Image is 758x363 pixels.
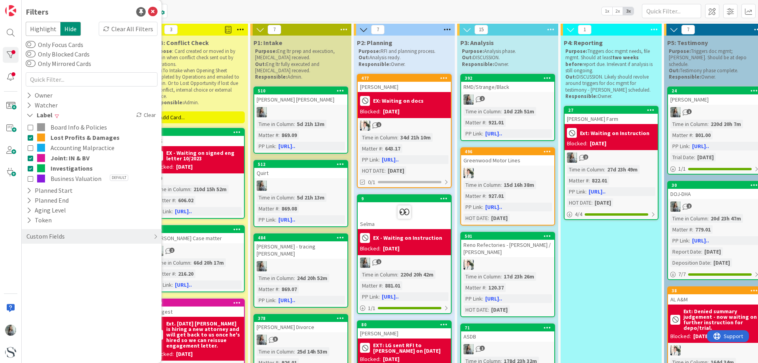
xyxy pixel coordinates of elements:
div: 378 [254,315,347,322]
a: [URL].. [278,216,295,223]
span: : [585,187,587,196]
div: 5d 21h 13m [295,193,326,202]
img: avatar [5,347,16,358]
div: Planned Start [26,186,73,196]
div: 501Reno Refectories - [PERSON_NAME] / [PERSON_NAME] [461,233,554,257]
p: To Intake when Opening Sheet completed by Operations and emailed to Admin. Or to Lost Opportunity... [152,68,243,100]
div: Matter # [360,144,382,153]
img: LG [257,107,267,117]
div: 27 [565,107,658,114]
div: 27 [568,107,658,113]
strong: Out: [462,54,473,61]
div: 501 [461,233,554,240]
span: 3 [164,25,178,34]
span: : [379,155,380,164]
span: : [172,207,173,216]
span: P1: Intake [253,39,282,47]
span: P3: Analysis [460,39,494,47]
div: PP Link [463,203,482,211]
div: PP Link [463,129,482,138]
div: RMD/Strange/Black [461,82,554,92]
div: Trial Date [670,153,694,162]
div: [DATE] [593,198,613,207]
div: [PERSON_NAME] - tracing [PERSON_NAME] [254,241,347,259]
div: 4/4 [565,209,658,219]
div: 869.08 [280,204,299,213]
div: 510 [258,88,347,94]
div: Clear All Filters [99,22,158,36]
div: PP Link [670,142,689,150]
div: 392 [461,75,554,82]
span: : [591,198,593,207]
span: 1 [687,109,692,114]
span: Investigations [51,163,93,173]
span: : [278,131,280,139]
div: LG [461,344,554,354]
div: Blocked: [153,163,174,171]
div: KT [461,168,554,178]
div: 70ARS [151,129,244,146]
div: 512 [254,161,347,168]
div: Filters [26,6,49,18]
span: : [294,193,295,202]
span: : [692,131,693,139]
div: [PERSON_NAME] Case matter [151,233,244,243]
span: Highlight [26,22,60,36]
strong: Purpose: [462,48,484,55]
span: : [485,118,486,127]
button: Investigations [28,163,156,173]
div: 822.01 [590,176,609,185]
div: 484 [254,234,347,241]
div: 71ASDB [461,324,554,342]
div: [PERSON_NAME] Farm [565,114,658,124]
div: 220d 20h 7m [709,120,743,128]
input: Quick Filter... [26,72,158,87]
p: Admin. [255,74,347,80]
span: P4: Reporting [564,39,603,47]
div: Time in Column [257,120,294,128]
span: : [589,176,590,185]
div: Quirt [254,168,347,178]
div: [DATE] [590,139,606,148]
div: PP Link [257,215,275,224]
div: LG [254,335,347,345]
strong: Out: [255,61,266,68]
img: LG [567,152,577,163]
div: PP Link [670,236,689,245]
div: 643.17 [383,144,402,153]
div: 225 [154,227,244,232]
a: [URL].. [485,203,502,211]
div: 9 [358,195,451,202]
div: Greenwood Motor Lines [461,155,554,166]
span: 15 [475,25,488,34]
a: [URL].. [382,293,399,300]
div: Time in Column [360,133,397,142]
span: Default [110,175,128,181]
p: Analysis phase. [462,48,553,55]
div: PP Link [257,142,275,150]
span: : [604,165,605,174]
div: 477 [358,75,451,82]
a: [URL].. [175,281,192,288]
a: [URL].. [175,208,192,215]
strong: Responsible: [462,61,494,68]
div: Time in Column [463,107,501,116]
a: [URL].. [692,143,709,150]
a: [URL].. [485,295,502,302]
div: 27[PERSON_NAME] Farm [565,107,658,124]
span: 1x [602,7,612,15]
div: [DATE] [695,153,716,162]
span: : [707,120,709,128]
div: Owner [26,90,53,100]
span: Support [17,1,36,11]
div: 1/1 [358,303,451,313]
a: [URL].. [589,188,606,195]
span: 0/1 [368,178,375,186]
img: LG [670,201,681,212]
strong: Responsible: [565,93,598,100]
img: LG [670,107,681,117]
div: 70 [154,130,244,135]
span: 2 [583,154,588,160]
div: 501 [465,233,554,239]
button: Business ValuationDefault [28,173,156,184]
